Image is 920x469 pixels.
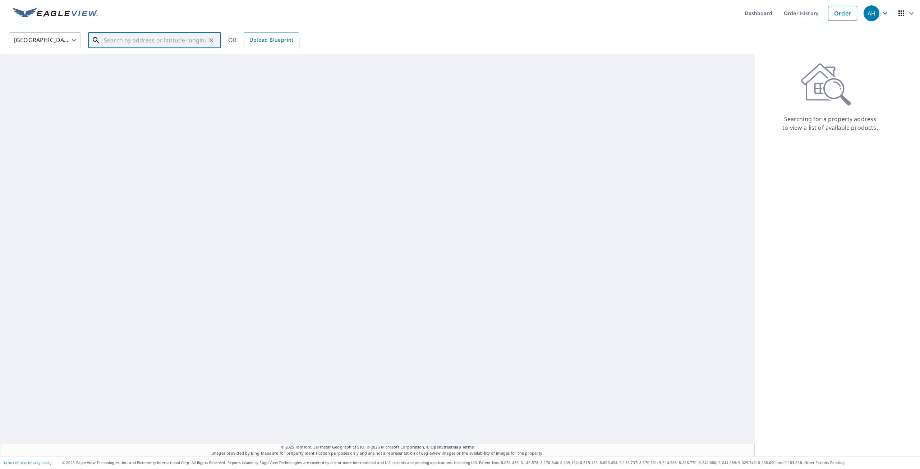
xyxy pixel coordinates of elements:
[206,35,216,45] button: Clear
[249,36,293,45] span: Upload Blueprint
[104,30,206,50] input: Search by address or latitude-longitude
[281,444,474,450] span: © 2025 TomTom, Earthstar Geographics SIO, © 2025 Microsoft Corporation, ©
[13,8,98,19] img: EV Logo
[864,5,879,21] div: AH
[9,30,81,50] div: [GEOGRAPHIC_DATA]
[28,460,51,465] a: Privacy Policy
[244,32,299,48] a: Upload Blueprint
[462,444,474,450] a: Terms
[4,460,26,465] a: Terms of Use
[4,461,51,465] p: |
[431,444,461,450] a: OpenStreetMap
[828,6,857,21] a: Order
[228,32,299,48] div: OR
[782,115,878,132] p: Searching for a property address to view a list of available products.
[62,460,916,465] p: © 2025 Eagle View Technologies, Inc. and Pictometry International Corp. All Rights Reserved. Repo...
